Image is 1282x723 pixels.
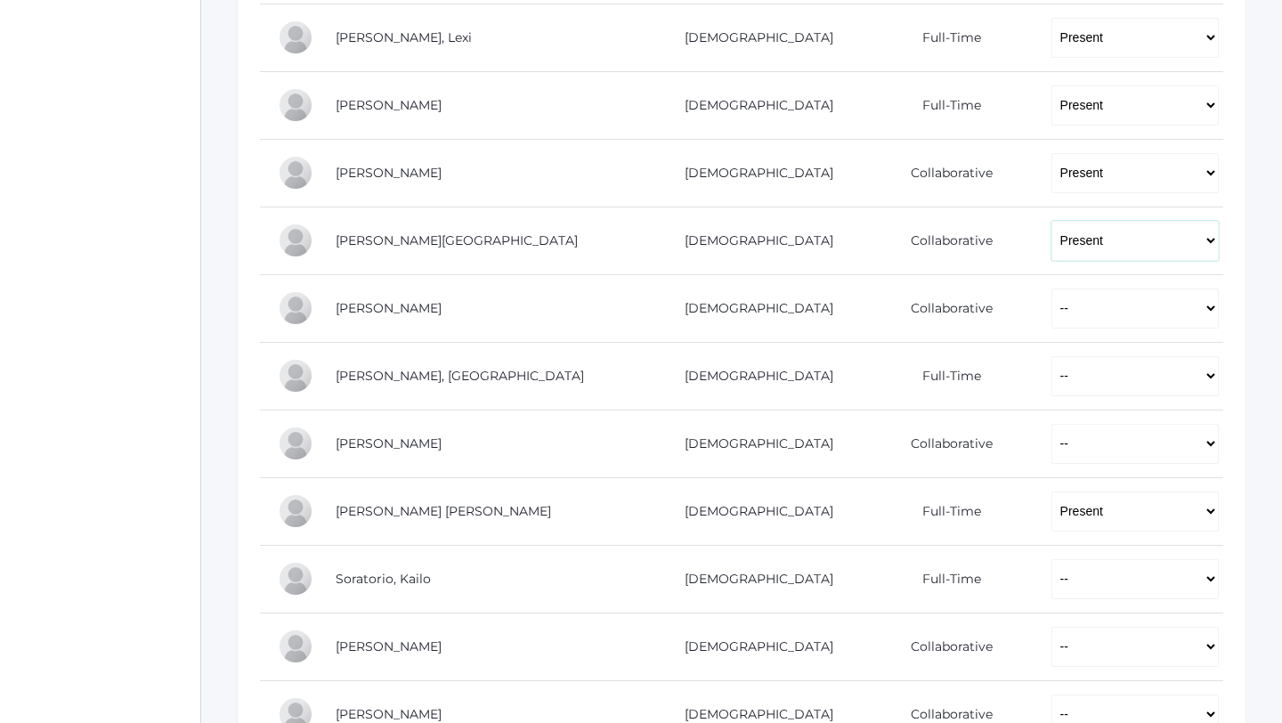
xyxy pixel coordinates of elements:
div: Siena Mikhail [278,358,313,394]
td: Full-Time [856,71,1034,139]
td: Collaborative [856,207,1034,274]
a: [PERSON_NAME][GEOGRAPHIC_DATA] [336,232,578,248]
a: [PERSON_NAME] [336,97,442,113]
td: [DEMOGRAPHIC_DATA] [648,410,856,477]
div: Lexi Judy [278,20,313,55]
td: [DEMOGRAPHIC_DATA] [648,139,856,207]
td: [DEMOGRAPHIC_DATA] [648,545,856,613]
td: Collaborative [856,410,1034,477]
td: Collaborative [856,274,1034,342]
div: Cole McCollum [278,290,313,326]
td: Full-Time [856,477,1034,545]
td: [DEMOGRAPHIC_DATA] [648,4,856,71]
div: Savannah Maurer [278,223,313,258]
a: [PERSON_NAME] [336,706,442,722]
div: Hadley Sponseller [278,629,313,664]
a: [PERSON_NAME] [336,165,442,181]
a: [PERSON_NAME] [336,300,442,316]
a: Soratorio, Kailo [336,571,431,587]
div: Kailo Soratorio [278,561,313,597]
td: Full-Time [856,4,1034,71]
div: Ian Serafini Pozzi [278,493,313,529]
td: [DEMOGRAPHIC_DATA] [648,342,856,410]
td: [DEMOGRAPHIC_DATA] [648,477,856,545]
div: Colton Maurer [278,155,313,191]
td: [DEMOGRAPHIC_DATA] [648,613,856,680]
a: [PERSON_NAME], Lexi [336,29,472,45]
td: Collaborative [856,139,1034,207]
div: Vincent Scrudato [278,426,313,461]
td: [DEMOGRAPHIC_DATA] [648,207,856,274]
td: Collaborative [856,613,1034,680]
a: [PERSON_NAME] [336,638,442,654]
a: [PERSON_NAME], [GEOGRAPHIC_DATA] [336,368,584,384]
td: Full-Time [856,342,1034,410]
td: [DEMOGRAPHIC_DATA] [648,274,856,342]
a: [PERSON_NAME] [PERSON_NAME] [336,503,551,519]
div: Frances Leidenfrost [278,87,313,123]
td: Full-Time [856,545,1034,613]
td: [DEMOGRAPHIC_DATA] [648,71,856,139]
a: [PERSON_NAME] [336,435,442,451]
